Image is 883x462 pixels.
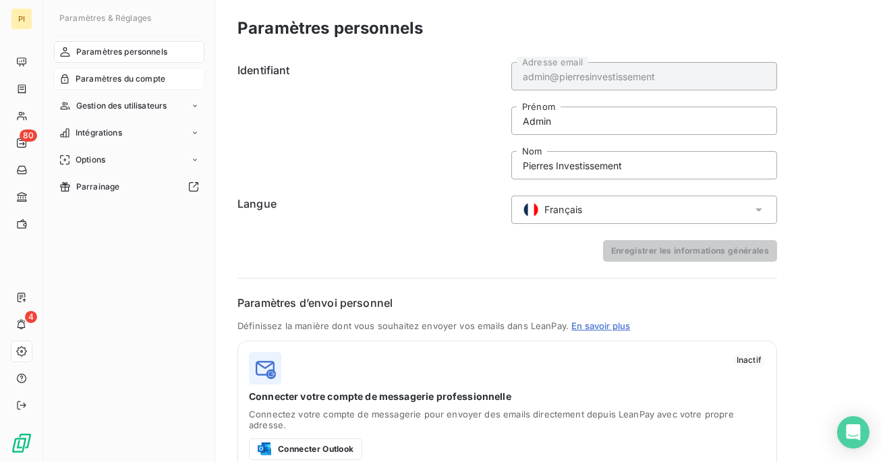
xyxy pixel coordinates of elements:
span: Définissez la manière dont vous souhaitez envoyer vos emails dans LeanPay. [237,320,569,331]
a: Parrainage [54,176,204,198]
span: Intégrations [76,127,122,139]
a: Paramètres personnels [54,41,204,63]
a: Paramètres du compte [54,68,204,90]
a: Intégrations [54,122,204,144]
img: logo [249,352,281,384]
span: Connecter votre compte de messagerie professionnelle [249,390,766,403]
img: Logo LeanPay [11,432,32,454]
a: Options [54,149,204,171]
span: Parrainage [76,181,120,193]
button: Connecter Outlook [249,438,362,460]
span: 4 [25,311,37,323]
div: Open Intercom Messenger [837,416,870,449]
input: placeholder [511,151,777,179]
h6: Identifiant [237,62,503,179]
h3: Paramètres personnels [237,16,423,40]
a: Gestion des utilisateurs [54,95,204,117]
input: placeholder [511,107,777,135]
span: Options [76,154,105,166]
span: Gestion des utilisateurs [76,100,167,112]
span: Paramètres personnels [76,46,167,58]
span: Paramètres & Réglages [59,13,151,23]
span: Français [544,203,582,216]
a: En savoir plus [571,320,630,331]
span: Inactif [733,352,766,368]
input: placeholder [511,62,777,90]
h6: Langue [237,196,503,224]
span: Paramètres du compte [76,73,165,85]
a: 80 [11,132,32,154]
span: Connectez votre compte de messagerie pour envoyer des emails directement depuis LeanPay avec votr... [249,409,766,430]
button: Enregistrer les informations générales [603,240,777,262]
span: 80 [20,129,37,142]
h6: Paramètres d’envoi personnel [237,295,777,311]
div: PI [11,8,32,30]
